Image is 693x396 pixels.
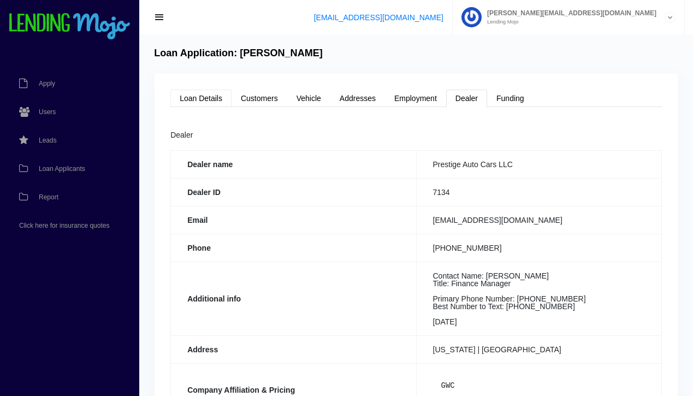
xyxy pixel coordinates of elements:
[416,178,661,206] td: 7134
[39,166,85,172] span: Loan Applicants
[446,90,487,107] a: Dealer
[171,234,416,262] th: Phone
[461,7,482,27] img: Profile image
[39,80,55,87] span: Apply
[482,19,656,25] small: Lending Mojo
[39,194,58,200] span: Report
[39,109,56,115] span: Users
[232,90,287,107] a: Customers
[154,48,323,60] h4: Loan Application: [PERSON_NAME]
[19,222,109,229] span: Click here for insurance quotes
[39,137,57,144] span: Leads
[171,262,416,335] th: Additional info
[416,234,661,262] td: [PHONE_NUMBER]
[416,150,661,178] td: Prestige Auto Cars LLC
[287,90,330,107] a: Vehicle
[330,90,385,107] a: Addresses
[170,129,662,142] div: Dealer
[416,335,661,363] td: [US_STATE] | [GEOGRAPHIC_DATA]
[314,13,443,22] a: [EMAIL_ADDRESS][DOMAIN_NAME]
[171,178,416,206] th: Dealer ID
[170,90,232,107] a: Loan Details
[171,206,416,234] th: Email
[482,10,656,16] span: [PERSON_NAME][EMAIL_ADDRESS][DOMAIN_NAME]
[416,262,661,335] td: Contact Name: [PERSON_NAME] Title: Finance Manager Primary Phone Number: [PHONE_NUMBER] Best Numb...
[171,150,416,178] th: Dealer name
[8,13,131,40] img: logo-small.png
[416,206,661,234] td: [EMAIL_ADDRESS][DOMAIN_NAME]
[487,90,534,107] a: Funding
[385,90,446,107] a: Employment
[171,335,416,363] th: Address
